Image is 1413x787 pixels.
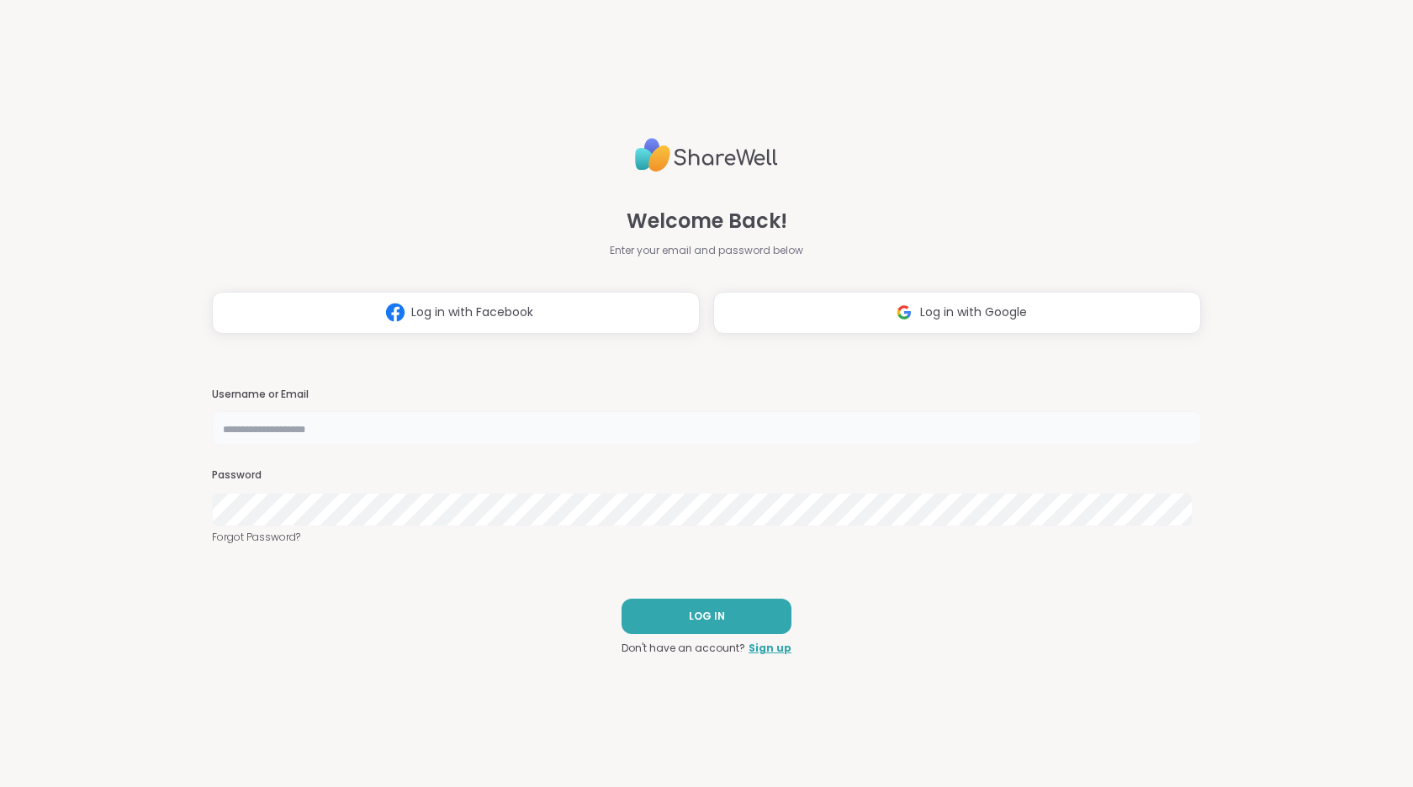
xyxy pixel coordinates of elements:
[379,297,411,328] img: ShareWell Logomark
[920,304,1027,321] span: Log in with Google
[713,292,1201,334] button: Log in with Google
[627,206,787,236] span: Welcome Back!
[689,609,725,624] span: LOG IN
[622,641,745,656] span: Don't have an account?
[212,468,1201,483] h3: Password
[212,388,1201,402] h3: Username or Email
[212,530,1201,545] a: Forgot Password?
[212,292,700,334] button: Log in with Facebook
[749,641,791,656] a: Sign up
[622,599,791,634] button: LOG IN
[411,304,533,321] span: Log in with Facebook
[610,243,803,258] span: Enter your email and password below
[888,297,920,328] img: ShareWell Logomark
[635,131,778,179] img: ShareWell Logo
